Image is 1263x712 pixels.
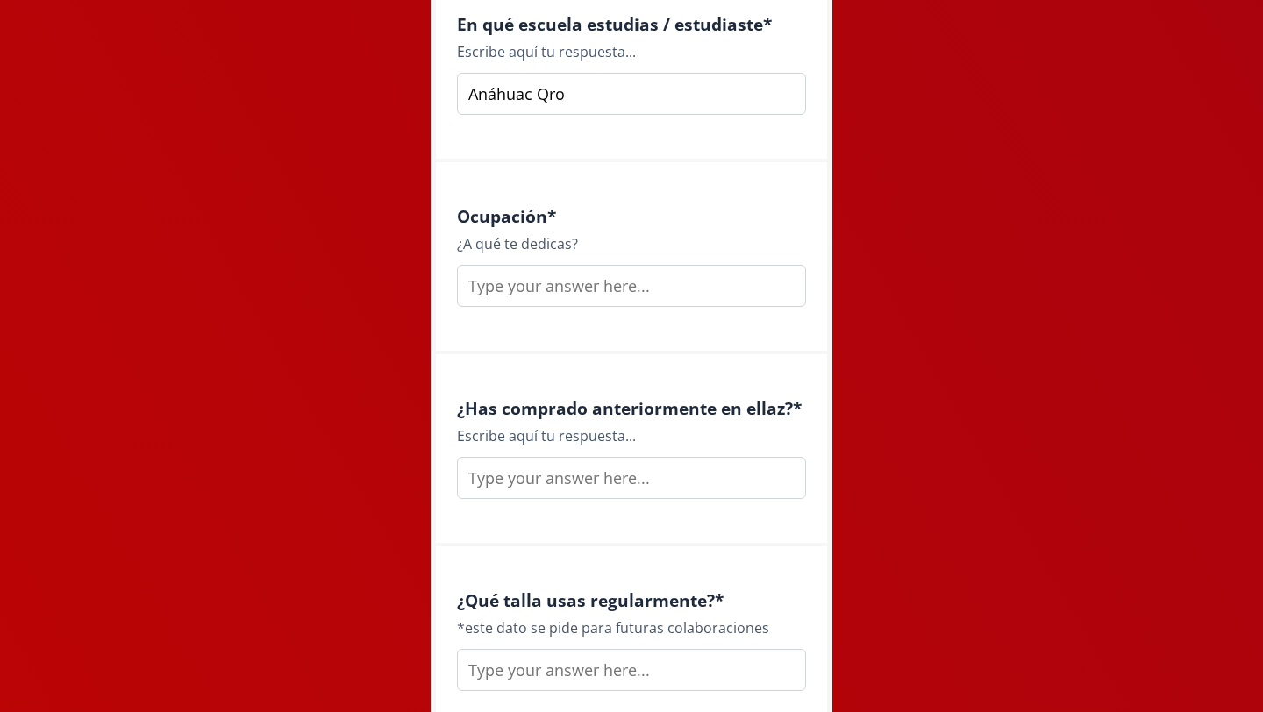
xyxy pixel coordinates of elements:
input: Type your answer here... [457,649,806,691]
div: *este dato se pide para futuras colaboraciones [457,617,806,638]
h4: ¿Qué talla usas regularmente? * [457,590,806,610]
div: ¿A qué te dedicas? [457,233,806,254]
div: Escribe aquí tu respuesta... [457,41,806,62]
input: Type your answer here... [457,265,806,307]
h4: Ocupación * [457,206,806,226]
div: Escribe aquí tu respuesta... [457,425,806,446]
h4: ¿Has comprado anteriormente en ellaz? * [457,398,806,418]
input: Type your answer here... [457,73,806,115]
h4: En qué escuela estudias / estudiaste * [457,14,806,34]
input: Type your answer here... [457,457,806,499]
